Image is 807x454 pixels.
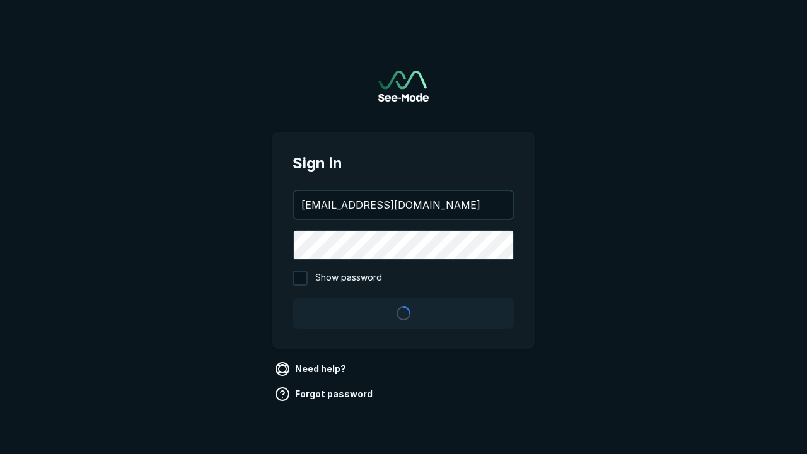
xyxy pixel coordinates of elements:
a: Go to sign in [378,71,429,102]
span: Show password [315,271,382,286]
span: Sign in [293,152,514,175]
a: Forgot password [272,384,378,404]
img: See-Mode Logo [378,71,429,102]
a: Need help? [272,359,351,379]
input: your@email.com [294,191,513,219]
